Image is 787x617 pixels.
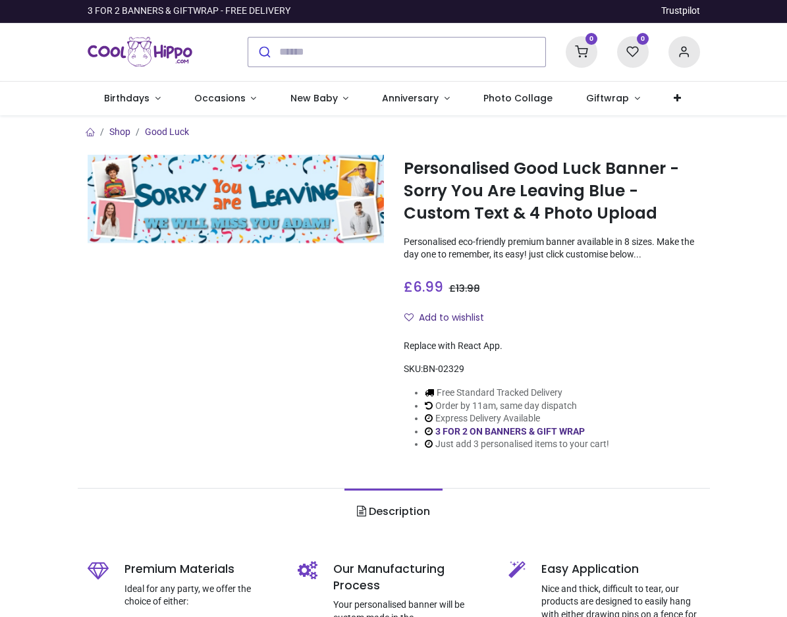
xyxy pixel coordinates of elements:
[194,92,246,105] span: Occasions
[124,583,279,608] p: Ideal for any party, we offer the choice of either:
[423,363,464,374] span: BN-02329
[425,412,609,425] li: Express Delivery Available
[570,82,657,116] a: Giftwrap
[404,277,443,296] span: £
[541,561,699,577] h5: Easy Application
[366,82,467,116] a: Anniversary
[586,92,629,105] span: Giftwrap
[413,277,443,296] span: 6.99
[637,33,649,45] sup: 0
[483,92,553,105] span: Photo Collage
[88,34,193,70] a: Logo of Cool Hippo
[566,45,597,56] a: 0
[290,92,338,105] span: New Baby
[273,82,366,116] a: New Baby
[425,438,609,451] li: Just add 3 personalised items to your cart!
[382,92,439,105] span: Anniversary
[88,5,290,18] div: 3 FOR 2 BANNERS & GIFTWRAP - FREE DELIVERY
[124,561,279,577] h5: Premium Materials
[404,307,495,329] button: Add to wishlistAdd to wishlist
[109,126,130,137] a: Shop
[404,313,414,322] i: Add to wishlist
[88,82,178,116] a: Birthdays
[104,92,149,105] span: Birthdays
[435,426,585,437] a: 3 FOR 2 ON BANNERS & GIFT WRAP
[456,282,480,295] span: 13.98
[344,489,443,535] a: Description
[177,82,273,116] a: Occasions
[425,387,609,400] li: Free Standard Tracked Delivery
[88,34,193,70] img: Cool Hippo
[333,561,489,593] h5: Our Manufacturing Process
[617,45,649,56] a: 0
[248,38,279,67] button: Submit
[404,363,700,376] div: SKU:
[661,5,700,18] a: Trustpilot
[404,236,700,261] p: Personalised eco-friendly premium banner available in 8 sizes. Make the day one to remember, its ...
[425,400,609,413] li: Order by 11am, same day dispatch
[404,340,700,353] div: Replace with React App.
[145,126,189,137] a: Good Luck
[585,33,598,45] sup: 0
[404,157,700,225] h1: Personalised Good Luck Banner - Sorry You Are Leaving Blue - Custom Text & 4 Photo Upload
[88,155,384,244] img: Personalised Good Luck Banner - Sorry You Are Leaving Blue - Custom Text & 4 Photo Upload
[449,282,480,295] span: £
